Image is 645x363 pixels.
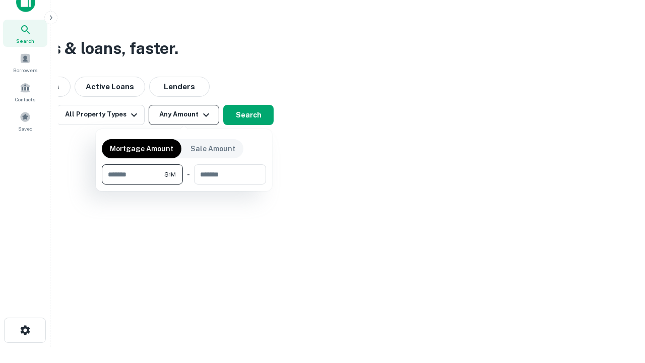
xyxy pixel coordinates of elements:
[110,143,173,154] p: Mortgage Amount
[190,143,235,154] p: Sale Amount
[164,170,176,179] span: $1M
[595,282,645,331] iframe: Chat Widget
[187,164,190,185] div: -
